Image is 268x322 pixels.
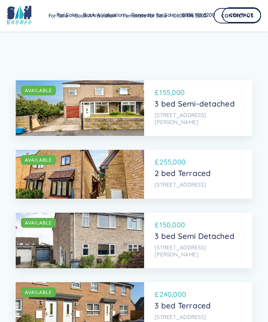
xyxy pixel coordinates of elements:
p: £ [155,289,159,300]
p: 3 bed Terraced [155,301,240,310]
p: [STREET_ADDRESS][PERSON_NAME] [155,244,240,258]
div: AVAILABLE [25,87,52,94]
p: [STREET_ADDRESS][PERSON_NAME] [155,112,240,125]
p: [STREET_ADDRESS] [155,181,240,188]
a: 0808 196 5200 [178,8,218,22]
a: For Sale [53,8,80,22]
a: Contact [222,7,261,23]
div: AVAILABLE [25,219,52,226]
p: 240,000 [159,289,186,300]
p: £ [155,220,159,230]
div: AVAILABLE [25,156,52,163]
p: £ [155,157,159,167]
a: Book A Valuation [80,8,128,22]
a: AVAILABLE£255,0002 bed Terraced[STREET_ADDRESS] [16,150,252,199]
a: AVAILABLE£150,0003 bed Semi Detached[STREET_ADDRESS][PERSON_NAME] [16,213,252,268]
p: 155,000 [159,87,185,98]
a: Renovate for Sale [128,8,178,22]
p: £ [155,87,159,98]
p: 3 bed Semi Detached [155,232,240,241]
p: 2 bed Terraced [155,169,240,178]
img: sail home logo colored [7,4,31,23]
p: 150,000 [159,220,185,230]
p: 3 bed Semi-detached [155,99,240,108]
p: 255,000 [159,157,186,167]
div: AVAILABLE [25,289,52,296]
a: AVAILABLE£155,0003 bed Semi-detached[STREET_ADDRESS][PERSON_NAME] [16,80,252,136]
